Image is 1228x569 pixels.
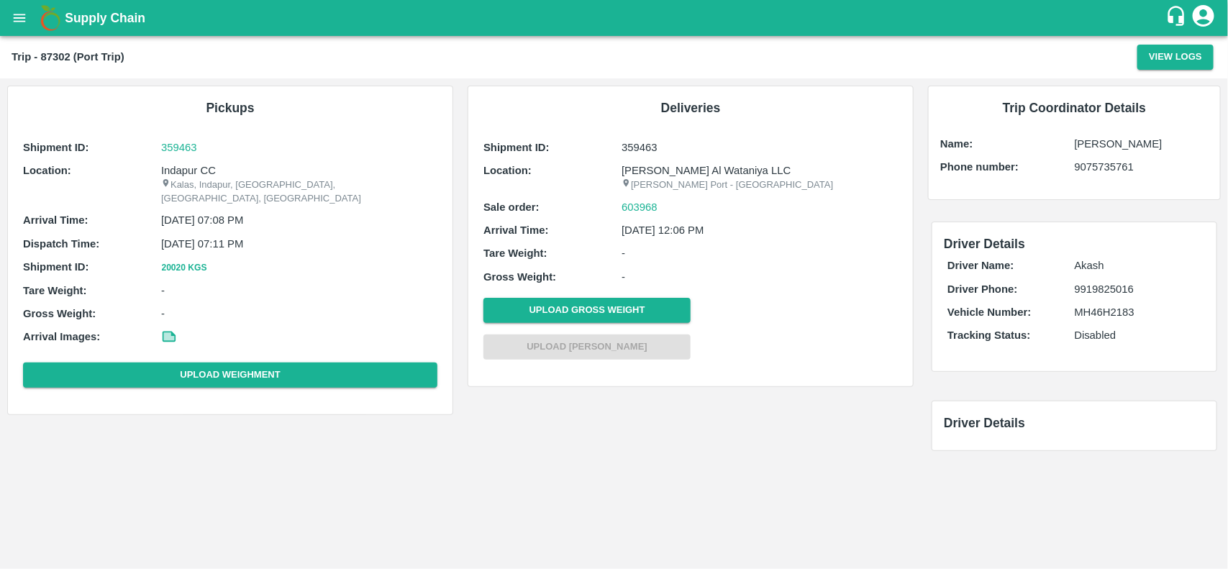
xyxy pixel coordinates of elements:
p: Akash [1075,258,1201,273]
b: Dispatch Time: [23,238,99,250]
button: View Logs [1137,45,1214,70]
span: Driver Details [944,416,1025,430]
button: open drawer [3,1,36,35]
p: Disabled [1075,327,1201,343]
img: logo [36,4,65,32]
b: Phone number: [940,161,1019,173]
p: MH46H2183 [1075,304,1201,320]
p: [PERSON_NAME] [1075,136,1209,152]
p: [PERSON_NAME] Port - [GEOGRAPHIC_DATA] [622,178,898,192]
b: Vehicle Number: [947,306,1031,318]
a: Supply Chain [65,8,1165,28]
b: Name: [940,138,973,150]
p: - [622,245,898,261]
b: Arrival Images: [23,331,100,342]
h6: Trip Coordinator Details [940,98,1209,118]
b: Supply Chain [65,11,145,25]
b: Arrival Time: [483,224,548,236]
b: Location: [23,165,71,176]
div: customer-support [1165,5,1191,31]
p: 359463 [622,140,898,155]
button: Upload Weighment [23,363,437,388]
p: 9075735761 [1075,159,1209,175]
b: Tracking Status: [947,329,1030,341]
h6: Pickups [19,98,441,118]
h6: Deliveries [480,98,901,118]
b: Driver Phone: [947,283,1017,295]
b: Tare Weight: [483,247,547,259]
p: - [161,306,437,322]
button: 20020 Kgs [161,260,207,276]
b: Gross Weight: [23,308,96,319]
p: [DATE] 12:06 PM [622,222,898,238]
b: Tare Weight: [23,285,87,296]
p: - [622,269,898,285]
p: 9919825016 [1075,281,1201,297]
b: Driver Name: [947,260,1014,271]
b: Location: [483,165,532,176]
a: 359463 [161,140,437,155]
p: - [161,283,437,299]
div: account of current user [1191,3,1216,33]
p: Indapur CC [161,163,437,178]
p: Kalas, Indapur, [GEOGRAPHIC_DATA], [GEOGRAPHIC_DATA], [GEOGRAPHIC_DATA] [161,178,437,205]
b: Arrival Time: [23,214,88,226]
b: Shipment ID: [23,142,89,153]
span: Driver Details [944,237,1025,251]
button: Upload Gross Weight [483,298,691,323]
p: [DATE] 07:08 PM [161,212,437,228]
b: Trip - 87302 (Port Trip) [12,51,124,63]
p: [DATE] 07:11 PM [161,236,437,252]
a: 603968 [622,199,658,215]
b: Gross Weight: [483,271,556,283]
p: [PERSON_NAME] Al Wataniya LLC [622,163,898,178]
b: Shipment ID: [483,142,550,153]
b: Shipment ID: [23,261,89,273]
b: Sale order: [483,201,540,213]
